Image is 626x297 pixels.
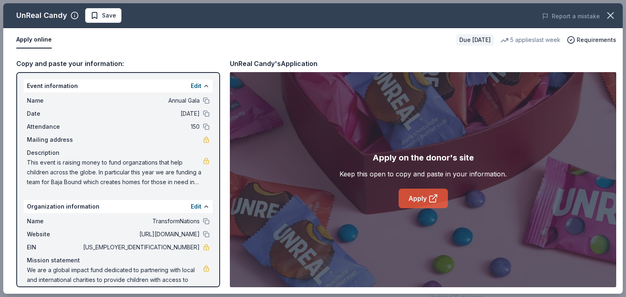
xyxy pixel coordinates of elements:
span: EIN [27,242,82,252]
span: Website [27,229,82,239]
div: UnReal Candy's Application [230,58,317,69]
span: [URL][DOMAIN_NAME] [82,229,200,239]
span: TransformNations [82,216,200,226]
button: Edit [191,81,201,91]
span: Save [102,11,116,20]
button: Edit [191,202,201,211]
span: Annual Gala [82,96,200,106]
button: Requirements [567,35,616,45]
button: Save [85,8,121,23]
div: Event information [24,79,213,92]
span: Requirements [577,35,616,45]
a: Apply [399,189,448,208]
div: Mission statement [27,255,209,265]
div: Organization information [24,200,213,213]
button: Report a mistake [542,11,600,21]
div: Description [27,148,209,158]
span: [US_EMPLOYER_IDENTIFICATION_NUMBER] [82,242,200,252]
div: Apply on the donor's site [373,151,474,164]
span: Name [27,216,82,226]
span: Date [27,109,82,119]
div: 5 applies last week [500,35,560,45]
span: Attendance [27,122,82,132]
div: Keep this open to copy and paste in your information. [339,169,507,179]
div: UnReal Candy [16,9,67,22]
div: Due [DATE] [456,34,494,46]
div: Copy and paste your information: [16,58,220,69]
span: We are a global impact fund dedicated to partnering with local and international charities to pro... [27,265,203,295]
span: Name [27,96,82,106]
span: This event is raising money to fund organzations that help children across the globe. In particul... [27,158,203,187]
span: 150 [82,122,200,132]
span: [DATE] [82,109,200,119]
span: Mailing address [27,135,82,145]
button: Apply online [16,31,52,48]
